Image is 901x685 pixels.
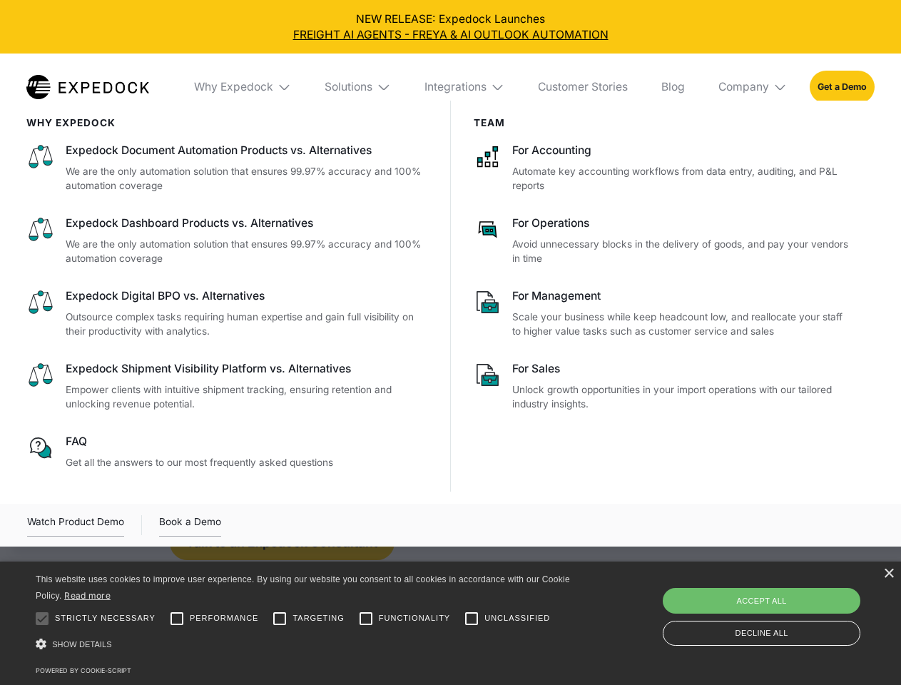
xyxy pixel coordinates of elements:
a: open lightbox [27,514,124,537]
span: Unclassified [484,612,550,624]
span: Functionality [379,612,450,624]
iframe: Chat Widget [663,531,901,685]
a: FREIGHT AI AGENTS - FREYA & AI OUTLOOK AUTOMATION [11,27,890,43]
p: Automate key accounting workflows from data entry, auditing, and P&L reports [512,164,852,193]
a: Expedock Digital BPO vs. AlternativesOutsource complex tasks requiring human expertise and gain f... [26,288,428,339]
a: Read more [64,590,111,601]
div: Why Expedock [183,54,302,121]
div: Company [707,54,798,121]
a: Expedock Document Automation Products vs. AlternativesWe are the only automation solution that en... [26,143,428,193]
div: Expedock Digital BPO vs. Alternatives [66,288,428,304]
span: Performance [190,612,259,624]
div: Watch Product Demo [27,514,124,537]
div: Expedock Document Automation Products vs. Alternatives [66,143,428,158]
div: NEW RELEASE: Expedock Launches [11,11,890,43]
div: For Operations [512,215,852,231]
div: Company [718,80,769,94]
span: Targeting [292,612,344,624]
div: Expedock Dashboard Products vs. Alternatives [66,215,428,231]
span: Show details [52,640,112,649]
a: Blog [650,54,696,121]
a: For AccountingAutomate key accounting workflows from data entry, auditing, and P&L reports [474,143,852,193]
p: Empower clients with intuitive shipment tracking, ensuring retention and unlocking revenue potent... [66,382,428,412]
a: For SalesUnlock growth opportunities in your import operations with our tailored industry insights. [474,361,852,412]
div: For Accounting [512,143,852,158]
div: Solutions [314,54,402,121]
a: Powered by cookie-script [36,666,131,674]
a: For OperationsAvoid unnecessary blocks in the delivery of goods, and pay your vendors in time [474,215,852,266]
a: Customer Stories [526,54,638,121]
a: For ManagementScale your business while keep headcount low, and reallocate your staff to higher v... [474,288,852,339]
p: We are the only automation solution that ensures 99.97% accuracy and 100% automation coverage [66,237,428,266]
p: Get all the answers to our most frequently asked questions [66,455,428,470]
p: Avoid unnecessary blocks in the delivery of goods, and pay your vendors in time [512,237,852,266]
div: Why Expedock [194,80,273,94]
span: Strictly necessary [55,612,156,624]
a: Expedock Dashboard Products vs. AlternativesWe are the only automation solution that ensures 99.9... [26,215,428,266]
p: Unlock growth opportunities in your import operations with our tailored industry insights. [512,382,852,412]
p: We are the only automation solution that ensures 99.97% accuracy and 100% automation coverage [66,164,428,193]
a: FAQGet all the answers to our most frequently asked questions [26,434,428,470]
div: Team [474,117,852,128]
div: FAQ [66,434,428,450]
div: For Sales [512,361,852,377]
div: Expedock Shipment Visibility Platform vs. Alternatives [66,361,428,377]
div: WHy Expedock [26,117,428,128]
a: Book a Demo [159,514,221,537]
p: Outsource complex tasks requiring human expertise and gain full visibility on their productivity ... [66,310,428,339]
div: Integrations [413,54,516,121]
span: This website uses cookies to improve user experience. By using our website you consent to all coo... [36,574,570,601]
div: Integrations [424,80,487,94]
div: Show details [36,635,575,654]
a: Expedock Shipment Visibility Platform vs. AlternativesEmpower clients with intuitive shipment tra... [26,361,428,412]
a: Get a Demo [810,71,875,103]
p: Scale your business while keep headcount low, and reallocate your staff to higher value tasks suc... [512,310,852,339]
div: For Management [512,288,852,304]
div: Solutions [325,80,372,94]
